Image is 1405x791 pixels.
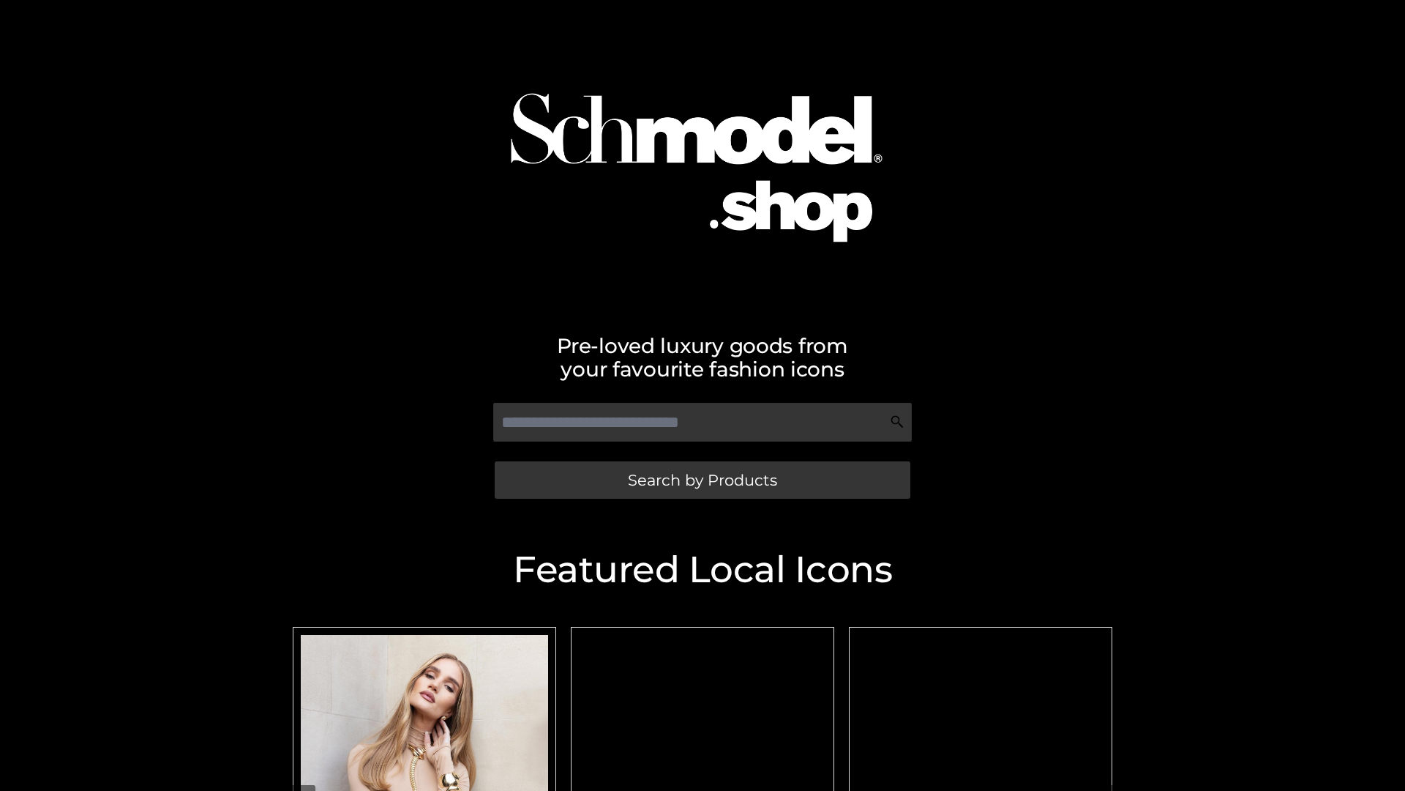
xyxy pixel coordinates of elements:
span: Search by Products [628,472,777,488]
h2: Featured Local Icons​ [285,552,1120,588]
a: Search by Products [495,461,910,499]
img: Search Icon [890,415,904,429]
h2: Pre-loved luxury goods from your favourite fashion icons [285,334,1120,381]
